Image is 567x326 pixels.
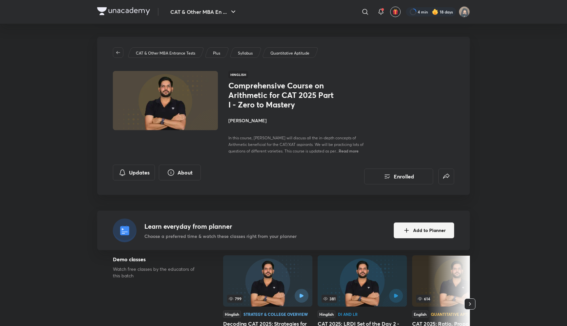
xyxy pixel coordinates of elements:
[412,311,428,318] div: English
[97,7,150,15] img: Company Logo
[438,169,454,184] button: false
[112,70,219,131] img: Thumbnail
[227,295,243,303] span: 799
[113,165,155,180] button: Updates
[136,50,195,56] p: CAT & Other MBA Entrance Tests
[113,255,202,263] h5: Demo classes
[364,169,433,184] button: Enrolled
[166,5,241,18] button: CAT & Other MBA En ...
[269,50,311,56] a: Quantitative Aptitude
[322,295,337,303] span: 381
[392,9,398,15] img: avatar
[212,50,221,56] a: Plus
[113,266,202,279] p: Watch free classes by the educators of this batch
[144,221,297,231] h4: Learn everyday from planner
[144,233,297,240] p: Choose a preferred time & watch these classes right from your planner
[213,50,220,56] p: Plus
[270,50,309,56] p: Quantitative Aptitude
[339,148,359,153] span: Read more
[228,135,364,153] span: In this course, [PERSON_NAME] will discuss all the in-depth concepts of Arithmetic beneficial for...
[237,50,254,56] a: Syllabus
[390,7,401,17] button: avatar
[228,71,248,78] span: Hinglish
[432,9,438,15] img: streak
[159,165,201,180] button: About
[416,295,431,303] span: 614
[97,7,150,17] a: Company Logo
[338,312,358,316] div: DI and LR
[394,222,454,238] button: Add to Planner
[243,312,308,316] div: Strategy & College Overview
[228,117,375,124] h4: [PERSON_NAME]
[238,50,253,56] p: Syllabus
[228,81,336,109] h1: Comprehensive Course on Arithmetic for CAT 2025 Part I - Zero to Mastery
[135,50,197,56] a: CAT & Other MBA Entrance Tests
[318,311,335,318] div: Hinglish
[459,6,470,17] img: Jarul Jangid
[223,311,241,318] div: Hinglish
